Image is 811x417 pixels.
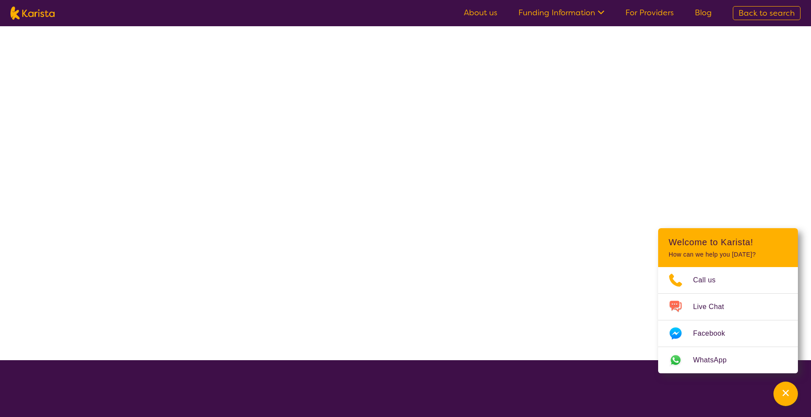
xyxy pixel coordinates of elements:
[669,251,787,258] p: How can we help you [DATE]?
[693,327,735,340] span: Facebook
[10,7,55,20] img: Karista logo
[695,7,712,18] a: Blog
[625,7,674,18] a: For Providers
[669,237,787,247] h2: Welcome to Karista!
[464,7,497,18] a: About us
[773,382,798,406] button: Channel Menu
[658,228,798,373] div: Channel Menu
[739,8,795,18] span: Back to search
[693,274,726,287] span: Call us
[658,267,798,373] ul: Choose channel
[733,6,801,20] a: Back to search
[518,7,604,18] a: Funding Information
[693,300,735,313] span: Live Chat
[693,354,737,367] span: WhatsApp
[658,347,798,373] a: Web link opens in a new tab.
